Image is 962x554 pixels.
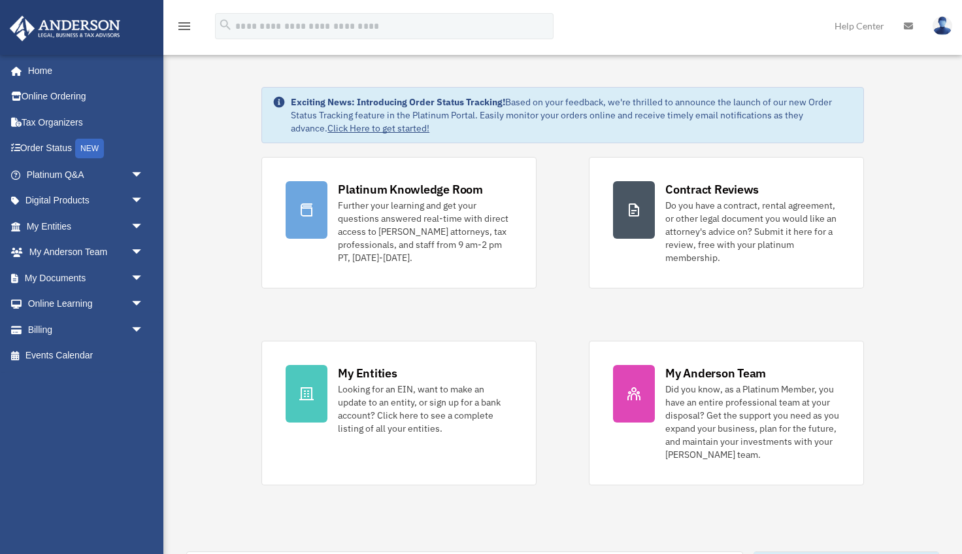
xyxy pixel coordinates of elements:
div: Based on your feedback, we're thrilled to announce the launch of our new Order Status Tracking fe... [291,95,853,135]
div: My Entities [338,365,397,381]
div: My Anderson Team [665,365,766,381]
span: arrow_drop_down [131,317,157,343]
img: Anderson Advisors Platinum Portal [6,16,124,41]
i: search [218,18,233,32]
a: Home [9,58,157,84]
a: My Entitiesarrow_drop_down [9,213,163,239]
div: Platinum Knowledge Room [338,181,483,198]
a: Platinum Knowledge Room Further your learning and get your questions answered real-time with dire... [261,157,537,288]
div: Did you know, as a Platinum Member, you have an entire professional team at your disposal? Get th... [665,383,840,461]
a: My Anderson Teamarrow_drop_down [9,239,163,266]
div: Further your learning and get your questions answered real-time with direct access to [PERSON_NAM... [338,199,512,264]
span: arrow_drop_down [131,265,157,292]
div: Do you have a contract, rental agreement, or other legal document you would like an attorney's ad... [665,199,840,264]
a: Platinum Q&Aarrow_drop_down [9,162,163,188]
a: Order StatusNEW [9,135,163,162]
a: Events Calendar [9,343,163,369]
span: arrow_drop_down [131,239,157,266]
a: Digital Productsarrow_drop_down [9,188,163,214]
div: NEW [75,139,104,158]
a: Tax Organizers [9,109,163,135]
img: User Pic [933,16,952,35]
i: menu [176,18,192,34]
a: Contract Reviews Do you have a contract, rental agreement, or other legal document you would like... [589,157,864,288]
a: Online Ordering [9,84,163,110]
a: menu [176,23,192,34]
a: My Entities Looking for an EIN, want to make an update to an entity, or sign up for a bank accoun... [261,341,537,485]
a: My Documentsarrow_drop_down [9,265,163,291]
div: Looking for an EIN, want to make an update to an entity, or sign up for a bank account? Click her... [338,383,512,435]
strong: Exciting News: Introducing Order Status Tracking! [291,96,505,108]
a: Click Here to get started! [327,122,429,134]
span: arrow_drop_down [131,162,157,188]
a: Online Learningarrow_drop_down [9,291,163,317]
a: Billingarrow_drop_down [9,317,163,343]
span: arrow_drop_down [131,213,157,240]
a: My Anderson Team Did you know, as a Platinum Member, you have an entire professional team at your... [589,341,864,485]
div: Contract Reviews [665,181,759,198]
span: arrow_drop_down [131,188,157,215]
span: arrow_drop_down [131,291,157,318]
